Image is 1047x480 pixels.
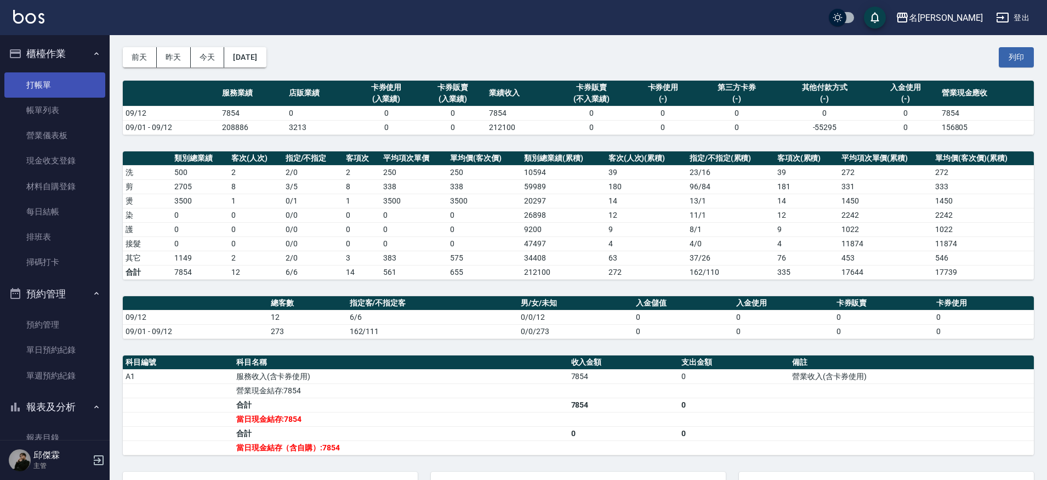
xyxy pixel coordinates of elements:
td: 剪 [123,179,172,194]
td: 11874 [839,236,933,251]
th: 卡券使用 [934,296,1034,310]
th: 指定/不指定(累積) [687,151,775,166]
td: 09/12 [123,310,268,324]
td: 180 [606,179,687,194]
td: 331 [839,179,933,194]
td: 272 [839,165,933,179]
td: 0 [679,369,789,383]
td: 212100 [521,265,605,279]
td: 383 [380,251,447,265]
td: 2242 [839,208,933,222]
a: 單週預約紀錄 [4,363,105,388]
div: (-) [780,93,869,105]
h5: 邱傑霖 [33,450,89,461]
td: 其它 [123,251,172,265]
th: 科目名稱 [234,355,568,370]
td: 8 / 1 [687,222,775,236]
td: 3500 [447,194,521,208]
td: 0 [934,324,1034,338]
td: 20297 [521,194,605,208]
td: 338 [380,179,447,194]
td: 0 [343,222,380,236]
th: 支出金額 [679,355,789,370]
td: 0 [419,106,486,120]
td: 14 [606,194,687,208]
a: 報表目錄 [4,425,105,450]
td: 0 [447,236,521,251]
td: 09/01 - 09/12 [123,324,268,338]
td: 7854 [219,106,286,120]
td: 3213 [286,120,353,134]
td: 208886 [219,120,286,134]
td: 2 [343,165,380,179]
td: 0 [553,120,630,134]
td: 6/6 [283,265,344,279]
td: 0 / 0 [283,222,344,236]
td: 2705 [172,179,229,194]
td: 0/0/273 [518,324,633,338]
td: 10594 [521,165,605,179]
td: 1 [229,194,283,208]
td: 14 [343,265,380,279]
div: (-) [699,93,774,105]
td: 453 [839,251,933,265]
td: 250 [380,165,447,179]
td: 燙 [123,194,172,208]
td: 0 [630,120,697,134]
button: 今天 [191,47,225,67]
table: a dense table [123,151,1034,280]
td: 0 [872,120,939,134]
td: 護 [123,222,172,236]
table: a dense table [123,81,1034,135]
td: 546 [932,251,1034,265]
td: 9 [606,222,687,236]
td: 39 [775,165,839,179]
img: Logo [13,10,44,24]
td: 272 [932,165,1034,179]
td: 3 [343,251,380,265]
td: 0 [633,310,733,324]
a: 打帳單 [4,72,105,98]
td: 7854 [172,265,229,279]
td: 11874 [932,236,1034,251]
th: 類別總業績(累積) [521,151,605,166]
th: 單均價(客次價) [447,151,521,166]
a: 掃碼打卡 [4,250,105,275]
th: 客項次(累積) [775,151,839,166]
td: 59989 [521,179,605,194]
td: 0 [172,222,229,236]
th: 收入金額 [568,355,679,370]
td: 當日現金結存（含自購）:7854 [234,441,568,455]
a: 單日預約紀錄 [4,337,105,363]
td: 162/111 [347,324,519,338]
th: 科目編號 [123,355,234,370]
td: 9200 [521,222,605,236]
td: 272 [606,265,687,279]
td: 96 / 84 [687,179,775,194]
button: 名[PERSON_NAME] [891,7,987,29]
td: 3500 [380,194,447,208]
td: 0 [353,106,420,120]
td: 2 / 0 [283,165,344,179]
td: 4 [775,236,839,251]
td: 2 [229,251,283,265]
td: 37 / 26 [687,251,775,265]
td: 212100 [486,120,553,134]
th: 指定客/不指定客 [347,296,519,310]
div: 卡券販賣 [556,82,627,93]
td: 4 [606,236,687,251]
th: 客次(人次)(累積) [606,151,687,166]
td: 0 / 0 [283,236,344,251]
td: 0 [696,106,777,120]
td: 0 [679,398,789,412]
td: 09/12 [123,106,219,120]
td: 0/0/12 [518,310,633,324]
td: 0 [733,310,834,324]
td: 23 / 16 [687,165,775,179]
th: 總客數 [268,296,347,310]
td: 1 [343,194,380,208]
td: 655 [447,265,521,279]
td: 273 [268,324,347,338]
td: 14 [775,194,839,208]
th: 男/女/未知 [518,296,633,310]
